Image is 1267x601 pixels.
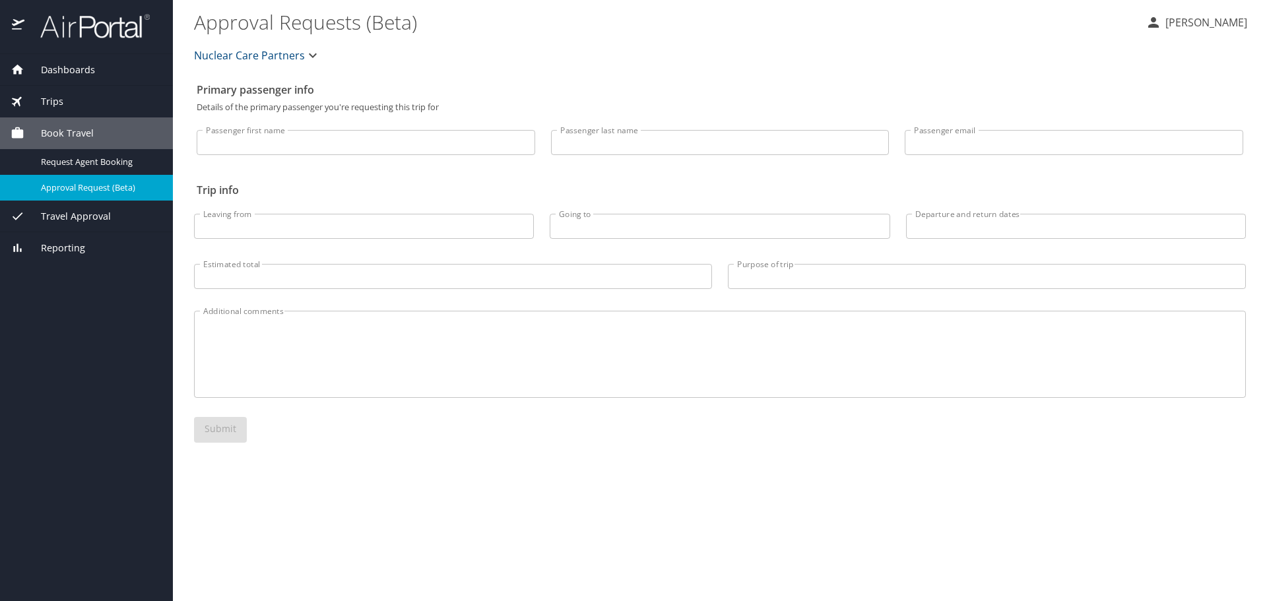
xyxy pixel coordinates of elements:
button: [PERSON_NAME] [1140,11,1252,34]
span: Nuclear Care Partners [194,46,305,65]
img: icon-airportal.png [12,13,26,39]
span: Book Travel [24,126,94,141]
p: [PERSON_NAME] [1161,15,1247,30]
img: airportal-logo.png [26,13,150,39]
button: Nuclear Care Partners [189,42,326,69]
span: Dashboards [24,63,95,77]
h2: Primary passenger info [197,79,1243,100]
h2: Trip info [197,179,1243,201]
span: Reporting [24,241,85,255]
h1: Approval Requests (Beta) [194,1,1135,42]
span: Approval Request (Beta) [41,181,157,194]
span: Travel Approval [24,209,111,224]
span: Request Agent Booking [41,156,157,168]
p: Details of the primary passenger you're requesting this trip for [197,103,1243,111]
span: Trips [24,94,63,109]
